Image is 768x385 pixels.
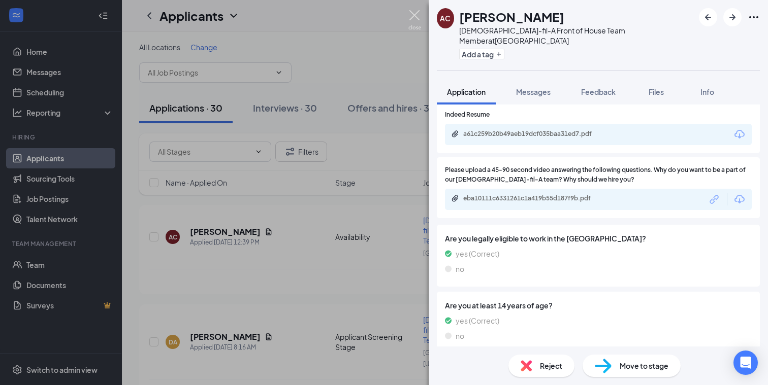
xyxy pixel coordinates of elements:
[451,194,616,204] a: Paperclipeba10111c6331261c1a419b55d187f9b.pdf
[540,360,562,371] span: Reject
[463,194,605,202] div: eba10111c6331261c1a419b55d187f9b.pdf
[459,49,504,59] button: PlusAdd a tag
[447,87,486,96] span: Application
[733,128,746,141] svg: Download
[459,8,564,25] h1: [PERSON_NAME]
[748,11,760,23] svg: Ellipses
[445,300,752,311] span: Are you at least 14 years of age?
[445,165,752,185] span: Please upload a 45-90 second video answering the following questions. Why do you want to be a par...
[451,130,616,139] a: Paperclipa61c259b20b49aeb19dcf035baa31ed7.pdf
[456,330,464,341] span: no
[516,87,551,96] span: Messages
[699,8,717,26] button: ArrowLeftNew
[445,233,752,244] span: Are you legally eligible to work in the [GEOGRAPHIC_DATA]?
[456,315,499,326] span: yes (Correct)
[459,25,694,46] div: [DEMOGRAPHIC_DATA]-fil-A Front of House Team Member at [GEOGRAPHIC_DATA]
[456,263,464,274] span: no
[700,87,714,96] span: Info
[445,110,490,120] span: Indeed Resume
[620,360,668,371] span: Move to stage
[733,351,758,375] div: Open Intercom Messenger
[440,13,451,23] div: AC
[733,193,746,205] svg: Download
[649,87,664,96] span: Files
[723,8,742,26] button: ArrowRight
[463,130,605,138] div: a61c259b20b49aeb19dcf035baa31ed7.pdf
[451,194,459,202] svg: Paperclip
[496,51,502,57] svg: Plus
[451,130,459,138] svg: Paperclip
[581,87,616,96] span: Feedback
[708,193,721,206] svg: Link
[456,248,499,259] span: yes (Correct)
[726,11,739,23] svg: ArrowRight
[702,11,714,23] svg: ArrowLeftNew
